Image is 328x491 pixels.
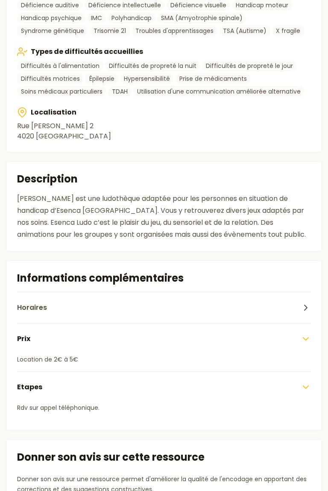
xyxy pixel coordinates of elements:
[157,12,246,24] a: SMA (Amyotrophie spinale)
[272,25,304,36] a: X fragile
[17,60,103,71] a: Difficultés à l'alimentation
[17,382,42,392] span: Etapes
[120,73,174,84] a: Hypersensibilité
[17,303,47,313] span: Horaires
[108,12,155,24] a: Polyhandicap
[17,403,311,413] p: Rdv sur appel téléphonique.
[132,25,217,36] a: Troubles d'apprentissages
[202,60,297,71] a: Difficultés de propreté le jour
[17,73,84,84] a: Difficultés motrices
[108,86,132,97] a: TDAH
[90,25,130,36] a: Trisomie 21
[17,334,30,344] span: Prix
[17,47,311,57] h3: Types de difficultés accueillies
[17,271,311,285] h2: Informations complémentaires
[17,25,88,36] a: Syndrome génétique
[17,107,311,118] h3: Localisation
[17,323,311,354] button: Prix
[219,25,270,36] a: TSA (Autisme)
[176,73,251,84] a: Prise de médicaments
[87,12,106,24] a: IMC
[17,86,106,97] a: Soins médicaux particuliers
[17,12,85,24] a: Handicap psychique
[133,86,305,97] a: Utilisation d'une communication améliorée alternative
[17,121,311,141] address: Rue [PERSON_NAME] 2 4020 [GEOGRAPHIC_DATA]
[17,193,311,241] div: [PERSON_NAME] est une ludothèque adaptée pour les personnes en situation de handicap d’Esenca [GE...
[17,450,311,464] h2: Donner son avis sur cette ressource
[17,354,311,365] p: Location de 2€ à 5€
[105,60,200,71] a: Difficultés de propreté la nuit
[85,73,118,84] a: Épilepsie
[17,371,311,403] button: Etapes
[17,292,311,323] button: Horaires
[17,172,311,186] h2: Description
